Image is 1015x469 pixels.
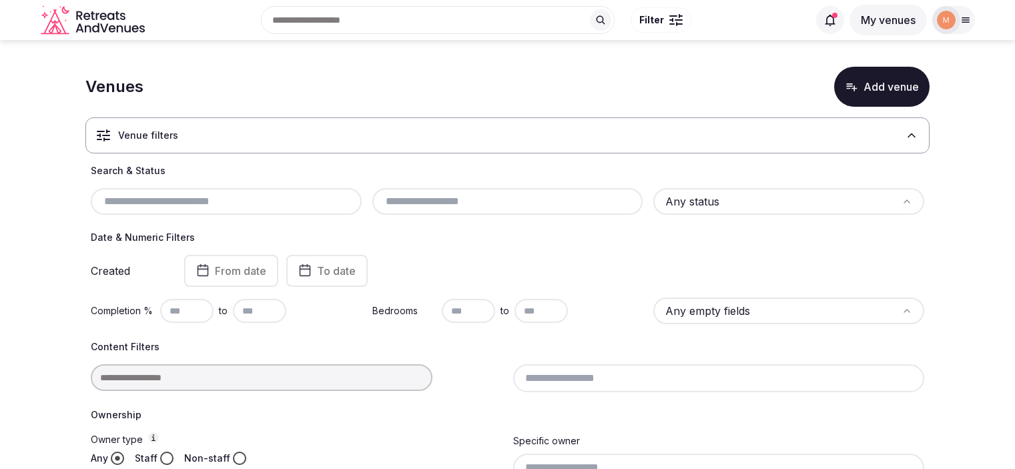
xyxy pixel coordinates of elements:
h4: Search & Status [91,164,924,177]
span: From date [215,264,266,278]
h4: Ownership [91,408,924,422]
button: From date [184,255,278,287]
label: Owner type [91,432,502,446]
a: My venues [850,13,927,27]
button: Owner type [148,432,159,443]
img: marina [937,11,956,29]
h4: Date & Numeric Filters [91,231,924,244]
label: Non-staff [184,452,230,465]
button: Add venue [834,67,930,107]
h4: Content Filters [91,340,924,354]
button: My venues [850,5,927,35]
h1: Venues [85,75,143,98]
label: Any [91,452,108,465]
span: Filter [639,13,664,27]
span: To date [317,264,356,278]
span: to [500,304,509,318]
label: Bedrooms [372,304,436,318]
label: Created [91,266,165,276]
h3: Venue filters [118,129,178,142]
label: Specific owner [513,435,580,446]
label: Staff [135,452,157,465]
svg: Retreats and Venues company logo [41,5,147,35]
a: Visit the homepage [41,5,147,35]
button: To date [286,255,368,287]
label: Completion % [91,304,155,318]
span: to [219,304,228,318]
button: Filter [631,7,691,33]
